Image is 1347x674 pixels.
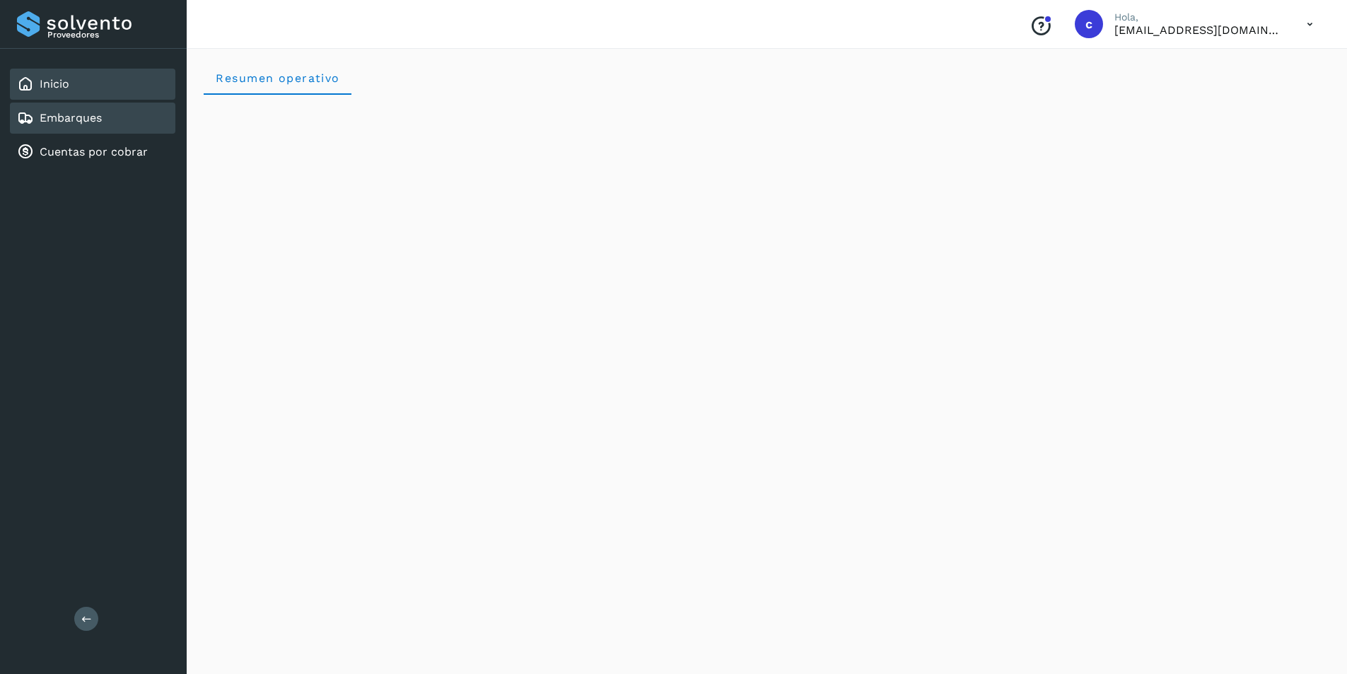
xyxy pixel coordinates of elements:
[40,145,148,158] a: Cuentas por cobrar
[47,30,170,40] p: Proveedores
[1114,23,1284,37] p: carlosvazqueztgc@gmail.com
[10,136,175,168] div: Cuentas por cobrar
[1114,11,1284,23] p: Hola,
[40,77,69,91] a: Inicio
[10,103,175,134] div: Embarques
[215,71,340,85] span: Resumen operativo
[10,69,175,100] div: Inicio
[40,111,102,124] a: Embarques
